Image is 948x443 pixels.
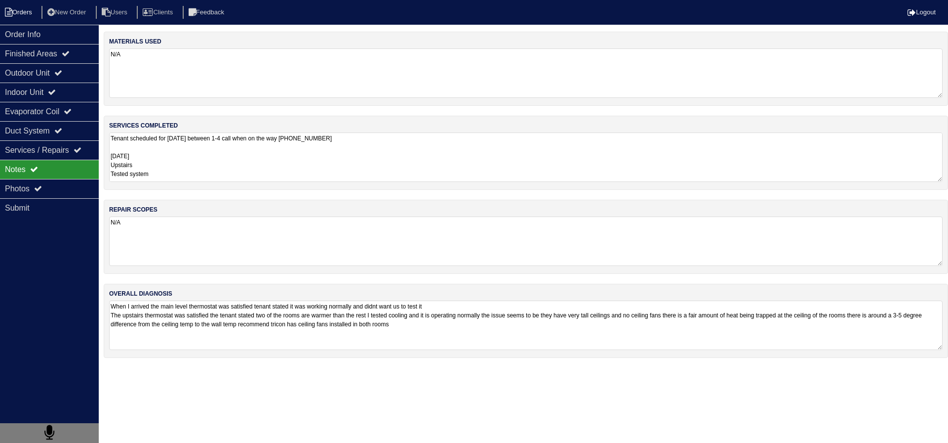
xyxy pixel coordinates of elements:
a: Users [96,8,135,16]
textarea: N/A [109,217,943,266]
textarea: When I arrived the main level thermostat was satisfied tenant stated it was working normally and ... [109,301,943,350]
a: New Order [41,8,94,16]
label: repair scopes [109,205,158,214]
label: overall diagnosis [109,289,172,298]
li: Clients [137,6,181,19]
li: Feedback [183,6,232,19]
li: New Order [41,6,94,19]
textarea: Tenant scheduled for [DATE] between 1-4 call when on the way [PHONE_NUMBER] [DATE] Upstairs Teste... [109,133,943,182]
label: services completed [109,121,178,130]
li: Users [96,6,135,19]
label: materials used [109,37,161,46]
a: Logout [908,8,936,16]
a: Clients [137,8,181,16]
textarea: N/A [109,48,943,98]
